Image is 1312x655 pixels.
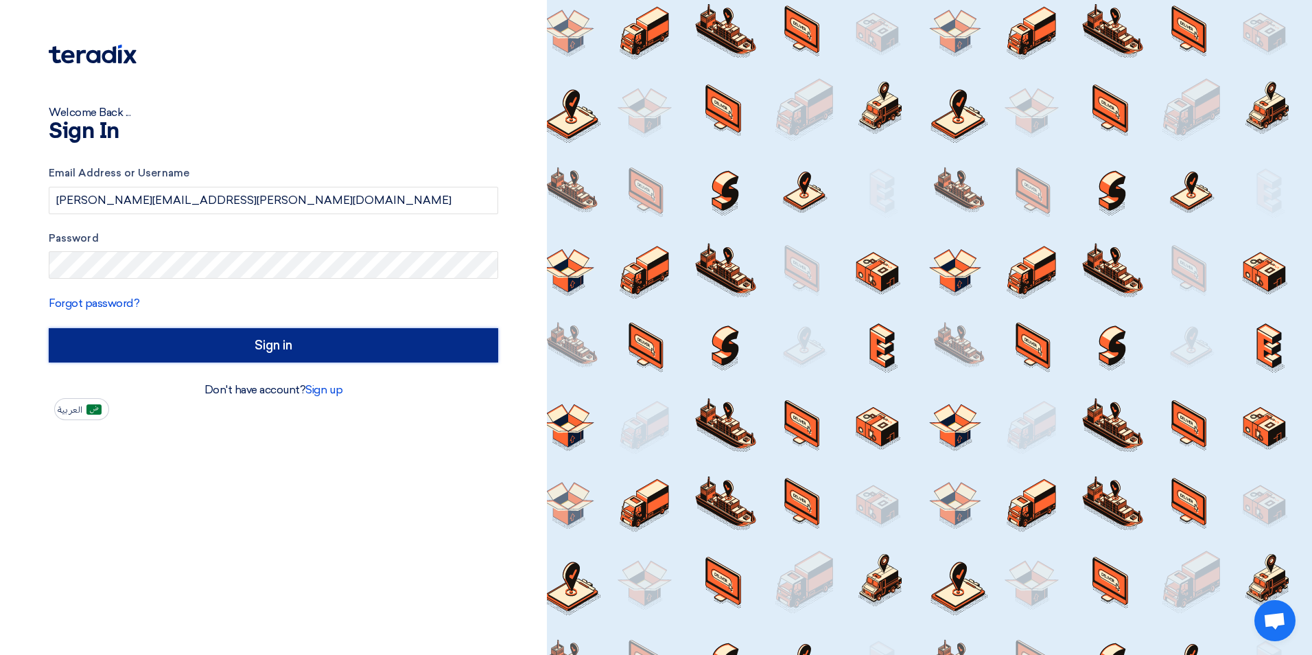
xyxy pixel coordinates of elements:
[305,383,342,396] a: Sign up
[54,398,109,420] button: العربية
[49,382,498,398] div: Don't have account?
[1254,600,1296,641] div: Open chat
[49,297,139,310] a: Forgot password?
[58,405,82,415] span: العربية
[49,45,137,64] img: Teradix logo
[49,328,498,363] input: Sign in
[49,104,498,121] div: Welcome Back ...
[49,231,498,246] label: Password
[86,404,102,415] img: ar-AR.png
[49,121,498,143] h1: Sign In
[49,187,498,214] input: Enter your business email or username
[49,165,498,181] label: Email Address or Username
